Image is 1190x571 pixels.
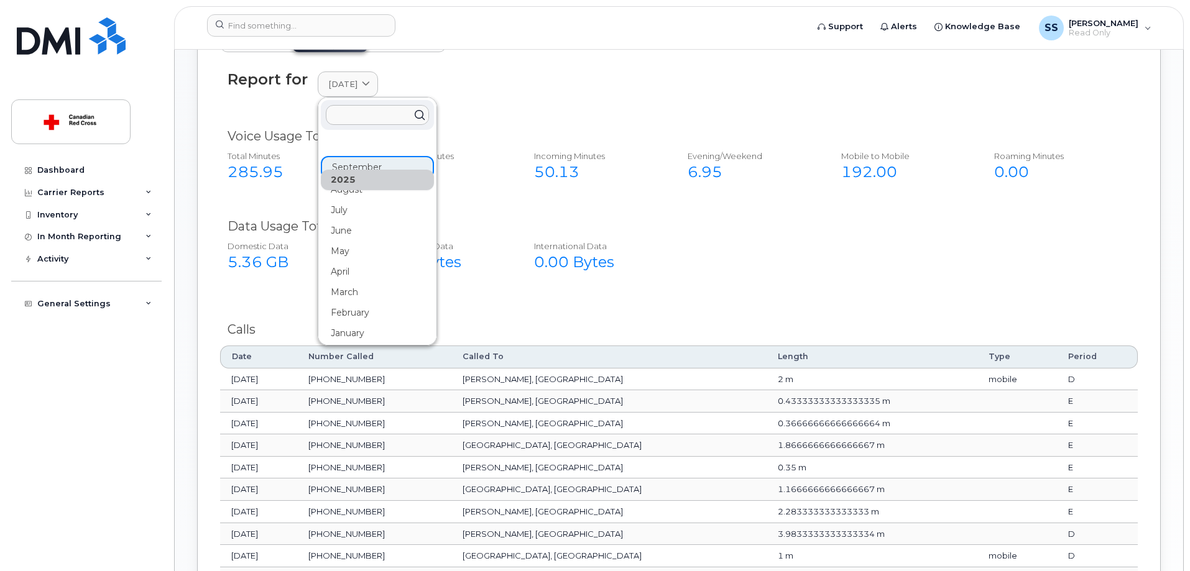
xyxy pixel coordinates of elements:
div: Total Minutes [228,150,354,162]
td: [PERSON_NAME], [GEOGRAPHIC_DATA] [451,368,767,391]
td: 1 m [767,545,977,567]
span: [PHONE_NUMBER] [308,374,385,384]
div: 0.00 Bytes [381,252,507,273]
div: Data Usage Total $0.00 [228,217,1130,235]
div: Incoming Minutes [534,150,660,162]
td: 2.283333333333333 m [767,501,977,523]
td: [PERSON_NAME], [GEOGRAPHIC_DATA] [451,523,767,546]
th: Period [1057,345,1138,368]
span: Support [828,21,863,33]
td: mobile [977,545,1057,567]
td: [DATE] [220,457,297,479]
div: 50.13 [534,162,660,183]
td: [DATE] [220,368,297,391]
td: [DATE] [220,545,297,567]
td: E [1057,413,1138,435]
div: Domestic Data [228,240,354,252]
td: mobile [977,368,1057,391]
td: D [1057,523,1138,546]
a: Support [809,14,872,39]
div: Evening/Weekend [688,150,814,162]
div: 27.70 [381,162,507,183]
span: [PHONE_NUMBER] [308,418,385,428]
span: [PHONE_NUMBER] [308,484,385,494]
span: [PHONE_NUMBER] [308,396,385,406]
div: May [321,241,434,262]
div: International Data [534,240,660,252]
div: 2025 [321,170,434,190]
td: [DATE] [220,434,297,457]
a: Knowledge Base [926,14,1029,39]
div: January [321,323,434,344]
td: E [1057,478,1138,501]
td: 1.1666666666666667 m [767,478,977,501]
div: NA Roaming Data [381,240,507,252]
td: [GEOGRAPHIC_DATA], [GEOGRAPHIC_DATA] [451,545,767,567]
td: [PERSON_NAME], [GEOGRAPHIC_DATA] [451,457,767,479]
div: June [321,221,434,241]
span: [PHONE_NUMBER] [308,506,385,516]
td: [PERSON_NAME], [GEOGRAPHIC_DATA] [451,413,767,435]
td: [GEOGRAPHIC_DATA], [GEOGRAPHIC_DATA] [451,434,767,457]
td: [PERSON_NAME], [GEOGRAPHIC_DATA] [451,501,767,523]
div: August [321,180,434,200]
td: E [1057,501,1138,523]
span: [DATE] [328,78,357,90]
div: April [321,262,434,282]
td: D [1057,545,1138,567]
td: E [1057,434,1138,457]
span: [PERSON_NAME] [1069,18,1138,28]
th: Date [220,345,297,368]
td: D [1057,368,1138,391]
div: Sanaa Sabih [1030,16,1160,40]
a: Alerts [872,14,926,39]
div: Outgoing minutes [381,150,507,162]
td: E [1057,457,1138,479]
div: February [321,303,434,323]
div: 0.00 Bytes [534,252,660,273]
div: 6.95 [688,162,814,183]
div: 192.00 [841,162,967,183]
th: Called To [451,345,767,368]
div: March [321,282,434,303]
span: Alerts [891,21,917,33]
td: E [1057,390,1138,413]
td: [DATE] [220,501,297,523]
div: July [321,200,434,221]
div: Voice Usage Total $0.00 [228,127,1130,145]
td: [GEOGRAPHIC_DATA], [GEOGRAPHIC_DATA] [451,478,767,501]
td: 3.9833333333333334 m [767,523,977,546]
div: 0.00 [994,162,1120,183]
span: [PHONE_NUMBER] [308,462,385,472]
td: 2 m [767,368,977,391]
td: [DATE] [220,390,297,413]
span: [PHONE_NUMBER] [308,440,385,450]
span: SS [1045,21,1058,35]
td: [DATE] [220,478,297,501]
td: 0.35 m [767,457,977,479]
div: Roaming Minutes [994,150,1120,162]
div: Calls [228,321,1130,339]
td: 0.36666666666666664 m [767,413,977,435]
th: Number Called [297,345,452,368]
td: [DATE] [220,413,297,435]
span: [PHONE_NUMBER] [308,529,385,539]
td: [DATE] [220,523,297,546]
div: Report for [228,71,308,88]
div: 285.95 [228,162,354,183]
th: Length [767,345,977,368]
input: Find something... [207,14,395,37]
td: 0.43333333333333335 m [767,390,977,413]
a: [DATE] [318,71,378,97]
th: Type [977,345,1057,368]
td: [PERSON_NAME], [GEOGRAPHIC_DATA] [451,390,767,413]
span: Read Only [1069,28,1138,38]
div: 5.36 GB [228,252,354,273]
div: Mobile to Mobile [841,150,967,162]
td: 1.8666666666666667 m [767,434,977,457]
span: Knowledge Base [945,21,1020,33]
span: [PHONE_NUMBER] [308,550,385,560]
